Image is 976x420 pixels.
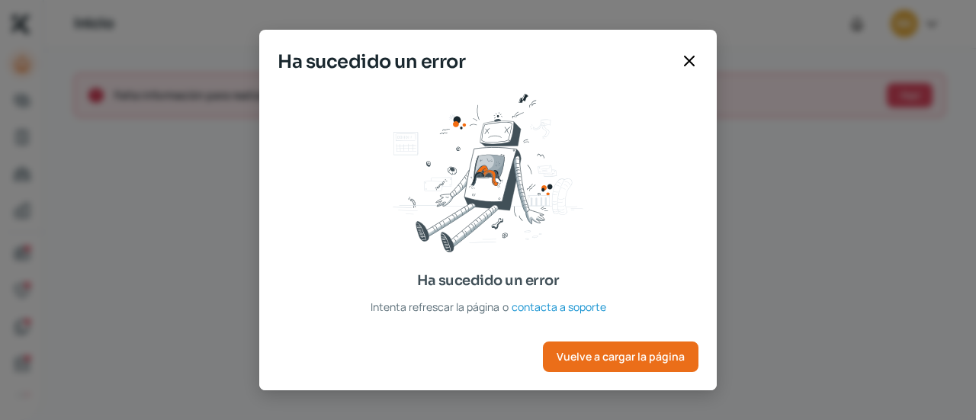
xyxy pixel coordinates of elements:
span: Ha sucedido un error [278,48,674,75]
button: Vuelve a cargar la página [543,341,698,372]
span: Ha sucedido un error [417,271,559,291]
span: contacta a soporte [512,297,606,316]
span: o [502,297,509,316]
span: Intenta refrescar la página [371,297,499,316]
span: Vuelve a cargar la página [557,351,685,362]
img: Ha sucedido un error [393,94,583,252]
